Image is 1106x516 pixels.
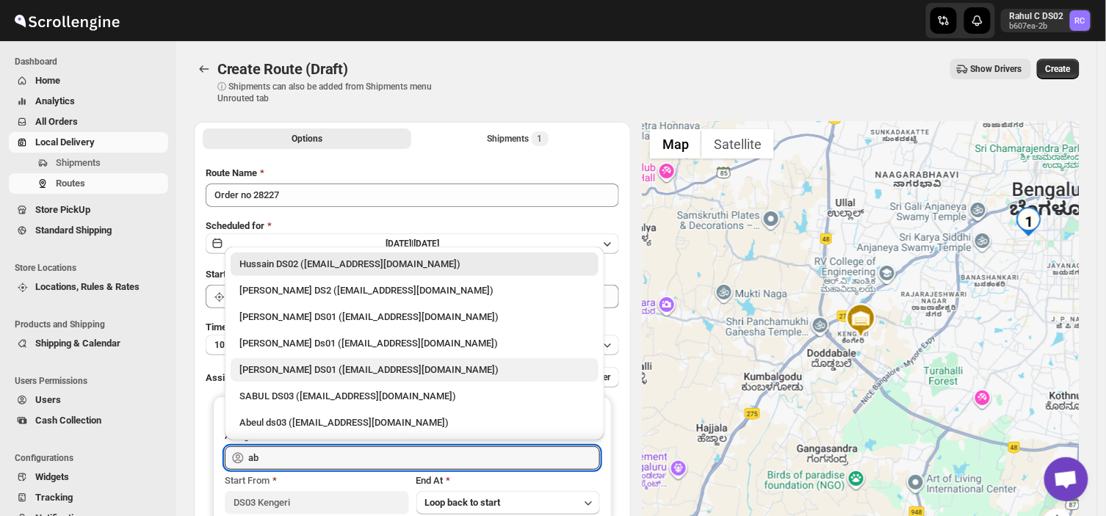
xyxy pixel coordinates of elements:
span: Locations, Rules & Rates [35,281,140,292]
img: ScrollEngine [12,2,122,39]
div: [PERSON_NAME] DS01 ([EMAIL_ADDRESS][DOMAIN_NAME]) [239,363,590,377]
span: [DATE] [413,239,439,249]
span: Standard Shipping [35,225,112,236]
button: Home [9,70,168,91]
text: RC [1075,16,1085,26]
span: Users Permissions [15,375,169,387]
span: 10 minutes [214,339,259,351]
span: Widgets [35,471,69,482]
span: 1 [538,133,543,145]
span: Assign to [206,372,245,383]
span: Create Route (Draft) [217,60,348,78]
button: Shipments [9,153,168,173]
span: Start Location (Warehouse) [206,269,322,280]
li: Siraj Uddin DS01 (sopom53870@leabro.com) [225,302,604,329]
div: Open chat [1044,457,1088,501]
div: [PERSON_NAME] DS01 ([EMAIL_ADDRESS][DOMAIN_NAME]) [239,310,590,324]
span: Home [35,75,60,86]
span: Routes [56,178,85,189]
span: Rahul C DS02 [1070,10,1091,31]
div: End At [416,473,600,488]
li: Abdul Basir DS01 (xaley98767@7tul.com) [225,355,604,382]
button: Selected Shipments [414,128,623,149]
span: Products and Shipping [15,319,169,330]
span: Cash Collection [35,415,101,426]
span: Analytics [35,95,75,106]
div: [PERSON_NAME] DS2 ([EMAIL_ADDRESS][DOMAIN_NAME]) [239,283,590,298]
span: Store Locations [15,262,169,274]
button: Routes [9,173,168,194]
span: Create [1046,63,1071,75]
li: Sourab Ghosh Ds01 (xadira4890@asimarif.com) [225,329,604,355]
span: Shipments [56,157,101,168]
button: All Orders [9,112,168,132]
button: [DATE]|[DATE] [206,233,619,254]
span: Loop back to start [425,497,501,508]
button: User menu [1001,9,1092,32]
span: Dashboard [15,56,169,68]
button: Analytics [9,91,168,112]
button: Users [9,390,168,410]
button: 10 minutes [206,335,619,355]
button: Loop back to start [416,491,600,515]
span: Users [35,394,61,405]
span: Route Name [206,167,257,178]
button: Show street map [650,129,701,159]
div: 1 [1014,207,1044,236]
li: CHANDRA BORO DS2 (vefabox262@javbing.com) [225,276,604,302]
div: Hussain DS02 ([EMAIL_ADDRESS][DOMAIN_NAME]) [239,257,590,272]
button: Tracking [9,487,168,508]
span: Tracking [35,492,73,503]
span: Shipping & Calendar [35,338,120,349]
button: Locations, Rules & Rates [9,277,168,297]
li: Hussain DS02 (jarav60351@abatido.com) [225,252,604,276]
span: [DATE] | [386,239,413,249]
div: SABUL DS03 ([EMAIL_ADDRESS][DOMAIN_NAME]) [239,389,590,404]
div: Abeul ds03 ([EMAIL_ADDRESS][DOMAIN_NAME]) [239,415,590,430]
span: Show Drivers [971,63,1022,75]
li: SABUL DS03 (pokogin390@dextrago.com) [225,382,604,408]
p: b607ea-2b [1010,22,1064,31]
button: Show Drivers [950,59,1031,79]
button: Cash Collection [9,410,168,431]
button: Shipping & Calendar [9,333,168,354]
button: Widgets [9,467,168,487]
span: Configurations [15,452,169,464]
span: Start From [225,475,270,486]
input: Search assignee [248,446,600,470]
button: All Route Options [203,128,411,149]
span: Store PickUp [35,204,90,215]
span: Options [292,133,322,145]
button: Routes [194,59,214,79]
div: [PERSON_NAME] Ds01 ([EMAIL_ADDRESS][DOMAIN_NAME]) [239,336,590,351]
button: Create [1037,59,1080,79]
span: Time Per Stop [206,321,265,333]
li: Abeul ds03 (dofesex377@dextrago.com) [225,408,604,435]
input: Eg: Bengaluru Route [206,183,619,207]
span: Scheduled for [206,220,264,231]
span: Local Delivery [35,137,95,148]
button: Show satellite imagery [701,129,774,159]
span: All Orders [35,116,78,127]
div: Shipments [488,131,549,146]
p: ⓘ Shipments can also be added from Shipments menu Unrouted tab [217,81,449,104]
p: Rahul C DS02 [1010,10,1064,22]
